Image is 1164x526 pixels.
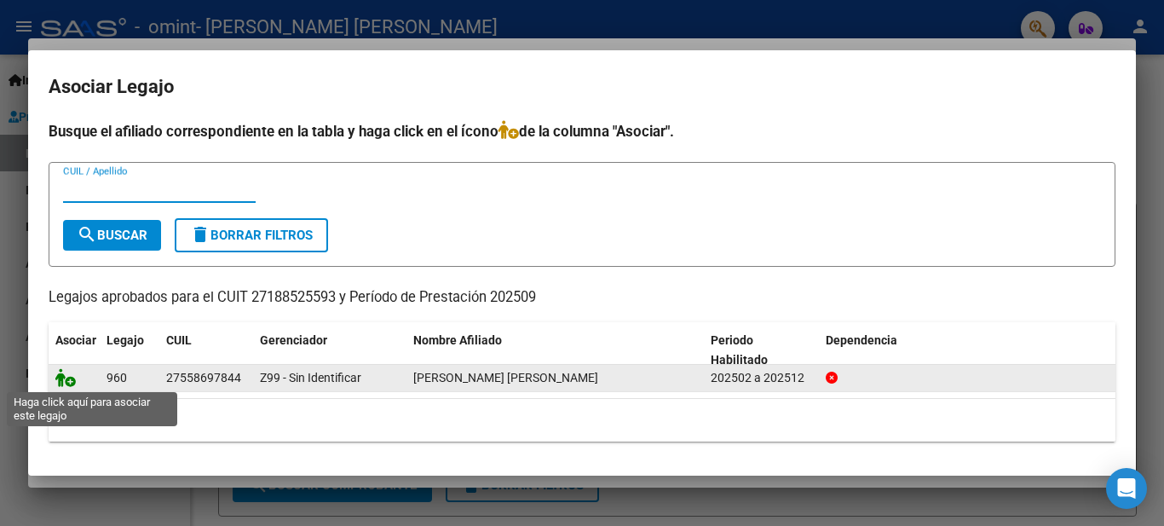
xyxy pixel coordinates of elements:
[260,371,361,384] span: Z99 - Sin Identificar
[55,333,96,347] span: Asociar
[406,322,704,379] datatable-header-cell: Nombre Afiliado
[711,333,768,367] span: Periodo Habilitado
[49,287,1115,309] p: Legajos aprobados para el CUIT 27188525593 y Período de Prestación 202509
[826,333,897,347] span: Dependencia
[49,120,1115,142] h4: Busque el afiliado correspondiente en la tabla y haga click en el ícono de la columna "Asociar".
[49,399,1115,442] div: 1 registros
[704,322,819,379] datatable-header-cell: Periodo Habilitado
[77,224,97,245] mat-icon: search
[49,322,100,379] datatable-header-cell: Asociar
[253,322,406,379] datatable-header-cell: Gerenciador
[63,220,161,251] button: Buscar
[166,368,241,388] div: 27558697844
[159,322,253,379] datatable-header-cell: CUIL
[711,368,812,388] div: 202502 a 202512
[175,218,328,252] button: Borrar Filtros
[413,371,598,384] span: SOSTO FLORES ALI MARTIN
[107,333,144,347] span: Legajo
[77,228,147,243] span: Buscar
[100,322,159,379] datatable-header-cell: Legajo
[413,333,502,347] span: Nombre Afiliado
[107,371,127,384] span: 960
[1106,468,1147,509] div: Open Intercom Messenger
[190,224,210,245] mat-icon: delete
[166,333,192,347] span: CUIL
[190,228,313,243] span: Borrar Filtros
[260,333,327,347] span: Gerenciador
[819,322,1116,379] datatable-header-cell: Dependencia
[49,71,1115,103] h2: Asociar Legajo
